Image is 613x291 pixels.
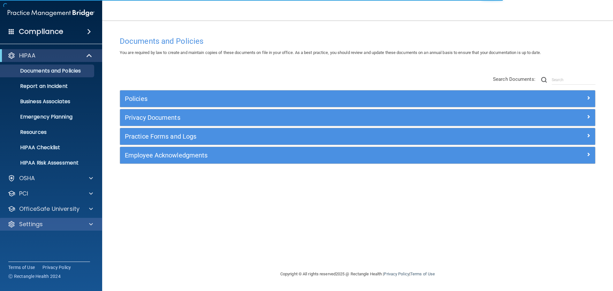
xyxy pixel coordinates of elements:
[125,94,590,104] a: Policies
[19,52,35,59] p: HIPAA
[125,152,472,159] h5: Employee Acknowledgments
[125,133,472,140] h5: Practice Forms and Logs
[4,98,91,105] p: Business Associates
[493,76,535,82] span: Search Documents:
[125,114,472,121] h5: Privacy Documents
[4,160,91,166] p: HIPAA Risk Assessment
[4,144,91,151] p: HIPAA Checklist
[4,68,91,74] p: Documents and Policies
[125,95,472,102] h5: Policies
[19,27,63,36] h4: Compliance
[4,129,91,135] p: Resources
[503,246,605,271] iframe: Drift Widget Chat Controller
[541,77,547,83] img: ic-search.3b580494.png
[125,150,590,160] a: Employee Acknowledgments
[19,220,43,228] p: Settings
[8,273,61,280] span: Ⓒ Rectangle Health 2024
[8,220,93,228] a: Settings
[120,50,541,55] span: You are required by law to create and maintain copies of these documents on file in your office. ...
[19,190,28,197] p: PCI
[4,83,91,89] p: Report an Incident
[42,264,71,271] a: Privacy Policy
[241,264,474,284] div: Copyright © All rights reserved 2025 @ Rectangle Health | |
[8,7,95,19] img: PMB logo
[8,174,93,182] a: OSHA
[19,205,79,213] p: OfficeSafe University
[8,205,93,213] a: OfficeSafe University
[125,131,590,142] a: Practice Forms and Logs
[19,174,35,182] p: OSHA
[8,190,93,197] a: PCI
[8,264,35,271] a: Terms of Use
[4,114,91,120] p: Emergency Planning
[125,112,590,123] a: Privacy Documents
[120,37,595,45] h4: Documents and Policies
[8,52,93,59] a: HIPAA
[410,272,435,276] a: Terms of Use
[552,75,595,85] input: Search
[384,272,409,276] a: Privacy Policy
